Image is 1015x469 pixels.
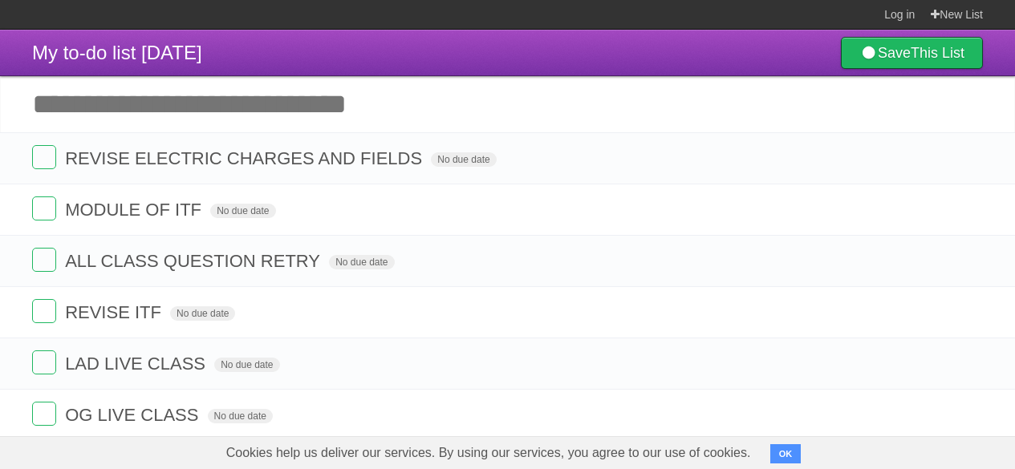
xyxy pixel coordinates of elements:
span: REVISE ELECTRIC CHARGES AND FIELDS [65,148,426,168]
label: Done [32,402,56,426]
span: OG LIVE CLASS [65,405,202,425]
span: No due date [329,255,394,269]
span: ALL CLASS QUESTION RETRY [65,251,324,271]
label: Done [32,248,56,272]
span: No due date [214,358,279,372]
label: Done [32,196,56,220]
a: SaveThis List [841,37,983,69]
label: Done [32,299,56,323]
span: No due date [210,204,275,218]
b: This List [911,45,964,61]
span: MODULE OF ITF [65,200,205,220]
label: Done [32,145,56,169]
span: No due date [170,306,235,321]
button: OK [770,444,802,463]
span: REVISE ITF [65,302,165,322]
span: LAD LIVE CLASS [65,354,209,374]
label: Done [32,350,56,374]
span: Cookies help us deliver our services. By using our services, you agree to our use of cookies. [210,437,767,469]
span: No due date [431,152,496,167]
span: My to-do list [DATE] [32,42,202,63]
span: No due date [208,409,273,423]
